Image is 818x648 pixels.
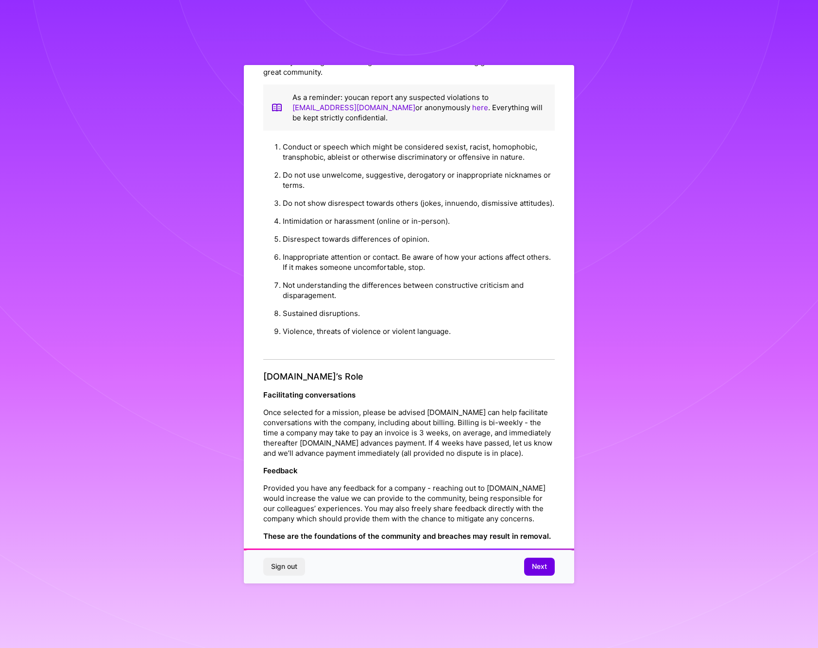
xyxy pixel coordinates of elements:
img: book icon [271,92,283,123]
strong: Facilitating conversations [263,390,356,399]
li: Do not show disrespect towards others (jokes, innuendo, dismissive attitudes). [283,194,555,212]
li: Not understanding the differences between constructive criticism and disparagement. [283,276,555,304]
li: Sustained disruptions. [283,304,555,322]
button: Next [524,558,555,575]
h4: [DOMAIN_NAME]’s Role [263,371,555,382]
li: Violence, threats of violence or violent language. [283,322,555,340]
strong: These are the foundations of the community and breaches may result in removal. [263,532,551,541]
p: Once selected for a mission, please be advised [DOMAIN_NAME] can help facilitate conversations wi... [263,407,555,458]
p: Provided you have any feedback for a company - reaching out to [DOMAIN_NAME] would increase the v... [263,483,555,524]
a: here [472,103,488,112]
button: Sign out [263,558,305,575]
li: Inappropriate attention or contact. Be aware of how your actions affect others. If it makes someo... [283,248,555,276]
li: Conduct or speech which might be considered sexist, racist, homophobic, transphobic, ableist or o... [283,138,555,166]
strong: Feedback [263,466,298,475]
li: Do not use unwelcome, suggestive, derogatory or inappropriate nicknames or terms. [283,166,555,194]
span: Sign out [271,562,297,571]
li: Disrespect towards differences of opinion. [283,230,555,248]
p: As a reminder: you can report any suspected violations to or anonymously . Everything will be kep... [292,92,547,123]
li: Intimidation or harassment (online or in-person). [283,212,555,230]
a: [EMAIL_ADDRESS][DOMAIN_NAME] [292,103,415,112]
span: Next [532,562,547,571]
